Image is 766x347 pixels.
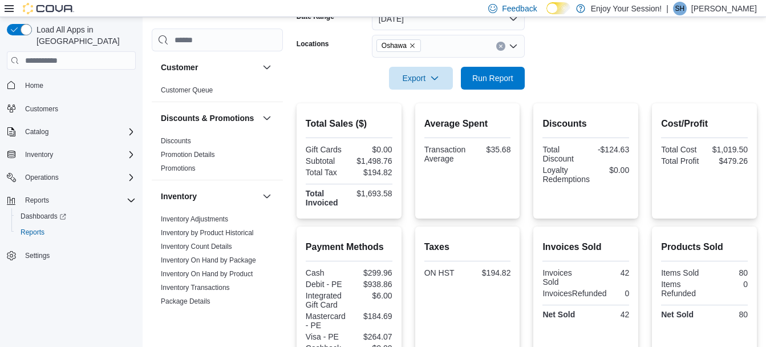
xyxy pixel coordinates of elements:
[409,42,416,49] button: Remove Oshawa from selection in this group
[351,332,392,341] div: $264.07
[161,191,197,202] h3: Inventory
[25,104,58,114] span: Customers
[675,2,685,15] span: SH
[542,310,575,319] strong: Net Sold
[691,2,757,15] p: [PERSON_NAME]
[161,310,210,320] span: Package History
[306,280,347,289] div: Debit - PE
[306,168,347,177] div: Total Tax
[161,243,232,251] a: Inventory Count Details
[161,150,215,159] span: Promotion Details
[2,76,140,93] button: Home
[32,24,136,47] span: Load All Apps in [GEOGRAPHIC_DATA]
[661,145,702,154] div: Total Cost
[21,148,58,162] button: Inventory
[16,209,71,223] a: Dashboards
[588,145,629,154] div: -$124.63
[470,268,511,277] div: $194.82
[673,2,687,15] div: Sascha Hing
[306,117,392,131] h2: Total Sales ($)
[161,284,230,292] a: Inventory Transactions
[470,145,510,154] div: $35.68
[372,7,525,30] button: [DATE]
[21,248,136,263] span: Settings
[161,215,228,223] a: Inventory Adjustments
[161,62,198,73] h3: Customer
[161,242,232,251] span: Inventory Count Details
[661,117,748,131] h2: Cost/Profit
[161,256,256,265] span: Inventory On Hand by Package
[376,39,421,52] span: Oshawa
[396,67,446,90] span: Export
[542,117,629,131] h2: Discounts
[21,193,54,207] button: Reports
[588,268,629,277] div: 42
[351,291,392,300] div: $6.00
[11,208,140,224] a: Dashboards
[161,86,213,95] span: Customer Queue
[260,111,274,125] button: Discounts & Promotions
[161,297,210,305] a: Package Details
[707,268,748,277] div: 80
[351,145,392,154] div: $0.00
[21,79,48,92] a: Home
[25,251,50,260] span: Settings
[7,72,136,293] nav: Complex example
[542,166,590,184] div: Loyalty Redemptions
[546,2,570,14] input: Dark Mode
[591,2,662,15] p: Enjoy Your Session!
[25,196,49,205] span: Reports
[23,3,74,14] img: Cova
[661,280,702,298] div: Items Refunded
[161,269,253,279] span: Inventory On Hand by Product
[424,145,466,163] div: Transaction Average
[16,225,136,239] span: Reports
[161,137,191,145] a: Discounts
[161,215,228,224] span: Inventory Adjustments
[666,2,668,15] p: |
[161,297,210,306] span: Package Details
[351,168,392,177] div: $194.82
[424,240,511,254] h2: Taxes
[351,312,392,321] div: $184.69
[21,78,136,92] span: Home
[382,40,407,51] span: Oshawa
[661,240,748,254] h2: Products Sold
[707,280,748,289] div: 0
[306,312,347,330] div: Mastercard - PE
[21,171,63,184] button: Operations
[21,193,136,207] span: Reports
[21,171,136,184] span: Operations
[509,42,518,51] button: Open list of options
[542,145,583,163] div: Total Discount
[16,209,136,223] span: Dashboards
[260,60,274,74] button: Customer
[461,67,525,90] button: Run Report
[611,289,630,298] div: 0
[424,268,465,277] div: ON HST
[351,268,392,277] div: $299.96
[546,14,547,15] span: Dark Mode
[21,249,54,263] a: Settings
[306,332,347,341] div: Visa - PE
[542,240,629,254] h2: Invoices Sold
[306,240,392,254] h2: Payment Methods
[161,164,196,173] span: Promotions
[21,212,66,221] span: Dashboards
[542,289,606,298] div: InvoicesRefunded
[306,189,338,207] strong: Total Invoiced
[161,311,210,319] a: Package History
[2,247,140,264] button: Settings
[161,62,258,73] button: Customer
[351,189,392,198] div: $1,693.58
[161,151,215,159] a: Promotion Details
[21,102,136,116] span: Customers
[21,228,44,237] span: Reports
[161,112,254,124] h3: Discounts & Promotions
[707,156,748,166] div: $479.26
[21,102,63,116] a: Customers
[161,256,256,264] a: Inventory On Hand by Package
[25,81,43,90] span: Home
[161,164,196,172] a: Promotions
[351,156,392,166] div: $1,498.76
